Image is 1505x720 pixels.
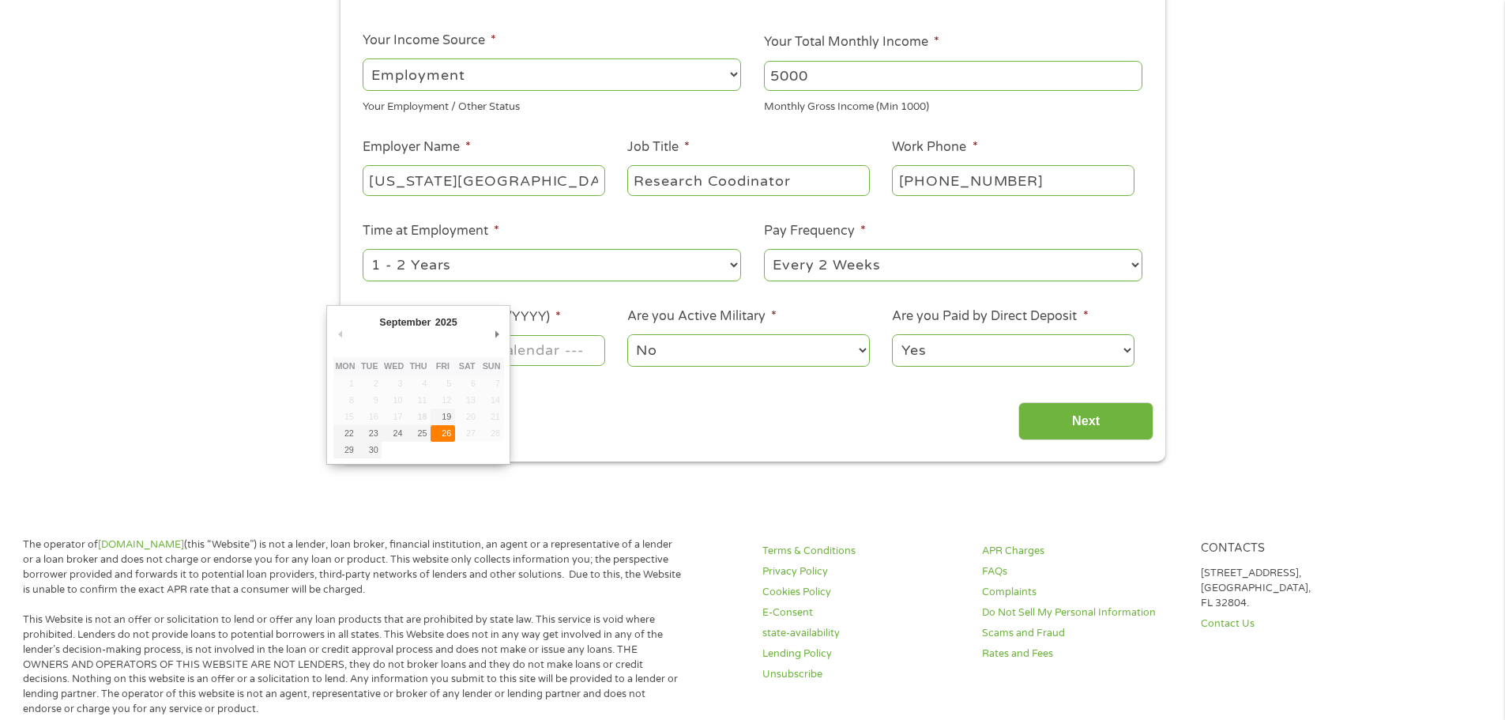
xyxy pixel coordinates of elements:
[98,538,184,551] a: [DOMAIN_NAME]
[333,425,358,442] button: 22
[892,308,1088,325] label: Are you Paid by Direct Deposit
[762,585,963,600] a: Cookies Policy
[23,613,682,717] p: This Website is not an offer or solicitation to lend or offer any loan products that are prohibit...
[363,165,604,195] input: Walmart
[764,34,939,51] label: Your Total Monthly Income
[357,442,382,458] button: 30
[764,94,1142,115] div: Monthly Gross Income (Min 1000)
[982,626,1183,641] a: Scams and Fraud
[627,139,690,156] label: Job Title
[361,361,378,371] abbr: Tuesday
[378,311,433,333] div: September
[363,32,496,49] label: Your Income Source
[382,425,406,442] button: 24
[982,564,1183,579] a: FAQs
[335,361,355,371] abbr: Monday
[982,544,1183,559] a: APR Charges
[483,361,501,371] abbr: Sunday
[357,425,382,442] button: 23
[406,425,431,442] button: 25
[363,223,499,239] label: Time at Employment
[490,323,504,345] button: Next Month
[764,223,866,239] label: Pay Frequency
[762,564,963,579] a: Privacy Policy
[1201,566,1402,611] p: [STREET_ADDRESS], [GEOGRAPHIC_DATA], FL 32804.
[1201,541,1402,556] h4: Contacts
[23,537,682,597] p: The operator of (this “Website”) is not a lender, loan broker, financial institution, an agent or...
[627,308,777,325] label: Are you Active Military
[433,311,459,333] div: 2025
[892,139,977,156] label: Work Phone
[627,165,869,195] input: Cashier
[762,544,963,559] a: Terms & Conditions
[431,409,455,425] button: 19
[459,361,476,371] abbr: Saturday
[892,165,1134,195] input: (231) 754-4010
[436,361,450,371] abbr: Friday
[982,585,1183,600] a: Complaints
[1018,402,1153,441] input: Next
[363,139,471,156] label: Employer Name
[762,626,963,641] a: state-availability
[982,605,1183,620] a: Do Not Sell My Personal Information
[384,361,404,371] abbr: Wednesday
[409,361,427,371] abbr: Thursday
[762,605,963,620] a: E-Consent
[333,323,348,345] button: Previous Month
[762,667,963,682] a: Unsubscribe
[982,646,1183,662] a: Rates and Fees
[1201,616,1402,631] a: Contact Us
[431,425,455,442] button: 26
[363,94,741,115] div: Your Employment / Other Status
[764,61,1142,91] input: 1800
[762,646,963,662] a: Lending Policy
[333,442,358,458] button: 29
